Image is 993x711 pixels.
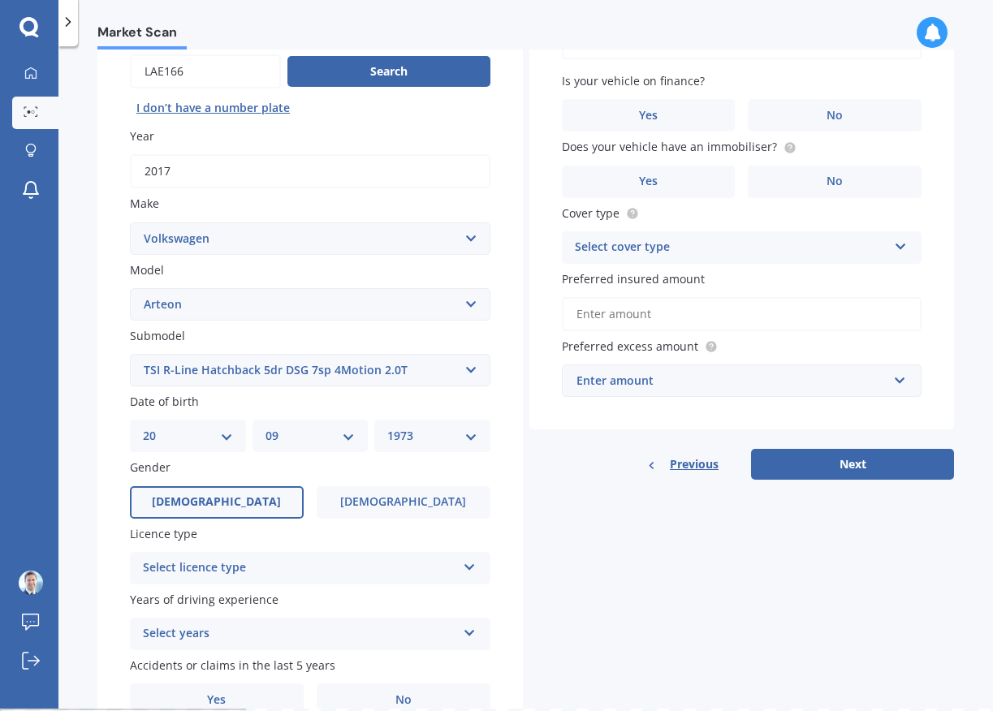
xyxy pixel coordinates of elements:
span: 16 px [19,113,45,127]
img: ACg8ocLd7ZPdg9VPgKpi_sr_fARrvijXcMNCNNxSV1YrcfXawsJHQ7JJ=s96-c [19,571,43,595]
span: Cover type [562,205,620,221]
span: Yes [207,693,226,707]
label: Font Size [6,98,56,112]
input: Enter plate number [130,54,281,88]
span: Is your vehicle on finance? [562,73,705,88]
span: Previous [670,452,719,476]
span: Yes [639,109,658,123]
span: Preferred excess amount [562,338,698,354]
img: tab_domain_overview_orange.svg [44,94,57,107]
input: Enter amount [562,297,922,331]
img: logo_orange.svg [26,26,39,39]
div: Enter amount [576,372,888,390]
div: Select years [143,624,456,644]
span: No [395,693,412,707]
span: Yes [639,175,658,188]
input: YYYY [130,154,490,188]
span: Date of birth [130,394,199,409]
span: Make [130,196,159,212]
img: tab_keywords_by_traffic_grey.svg [162,94,175,107]
div: Select licence type [143,558,456,578]
h3: Style [6,51,237,69]
span: [DEMOGRAPHIC_DATA] [340,495,466,509]
img: website_grey.svg [26,42,39,55]
button: Next [751,449,954,480]
span: Model [130,262,164,278]
div: Outline [6,6,237,21]
div: Keywords by Traffic [179,96,274,106]
button: Search [287,56,490,87]
span: Submodel [130,328,185,343]
button: I don’t have a number plate [130,95,296,121]
span: No [827,109,843,123]
span: Gender [130,460,171,476]
span: No [827,175,843,188]
span: [DEMOGRAPHIC_DATA] [152,495,281,509]
span: Preferred insured amount [562,271,705,287]
div: Select cover type [575,238,888,257]
span: Years of driving experience [130,592,278,607]
div: Domain Overview [62,96,145,106]
span: Accidents or claims in the last 5 years [130,657,335,673]
span: Year [130,128,154,144]
div: Domain: [DOMAIN_NAME] [42,42,179,55]
span: Licence type [130,526,197,541]
span: Does your vehicle have an immobiliser? [562,140,777,155]
a: Back to Top [24,21,88,35]
span: Market Scan [97,24,187,46]
div: v 4.0.25 [45,26,80,39]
